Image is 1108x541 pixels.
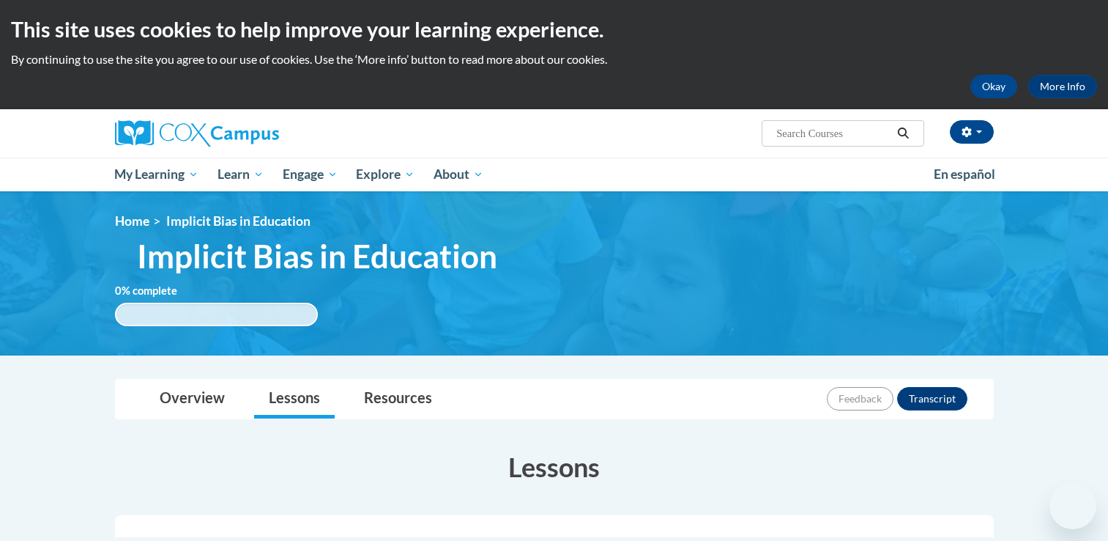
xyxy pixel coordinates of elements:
span: About [434,166,483,183]
label: % complete [115,283,199,299]
span: Engage [283,166,338,183]
button: Search [892,125,914,142]
a: More Info [1028,75,1097,98]
span: Learn [217,166,264,183]
input: Search Courses [775,125,892,142]
span: My Learning [114,166,198,183]
a: En español [924,159,1005,190]
a: Lessons [254,380,335,419]
img: Cox Campus [115,120,279,147]
a: My Learning [105,158,209,191]
a: Home [115,213,149,229]
p: By continuing to use the site you agree to our use of cookies. Use the ‘More info’ button to read... [11,51,1097,67]
a: Learn [208,158,273,191]
button: Transcript [897,387,967,411]
span: En español [934,166,995,182]
div: Main menu [93,158,1016,191]
h3: Lessons [115,449,994,485]
a: Resources [349,380,447,419]
button: Okay [970,75,1017,98]
a: Explore [346,158,424,191]
a: Overview [145,380,239,419]
button: Feedback [827,387,893,411]
span: Implicit Bias in Education [137,237,497,276]
span: 0 [115,284,122,297]
button: Account Settings [950,120,994,144]
a: About [424,158,493,191]
span: Implicit Bias in Education [166,213,311,229]
iframe: Button to launch messaging window [1049,482,1096,529]
a: Cox Campus [115,120,393,147]
a: Engage [273,158,347,191]
span: Explore [356,166,414,183]
h2: This site uses cookies to help improve your learning experience. [11,15,1097,44]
